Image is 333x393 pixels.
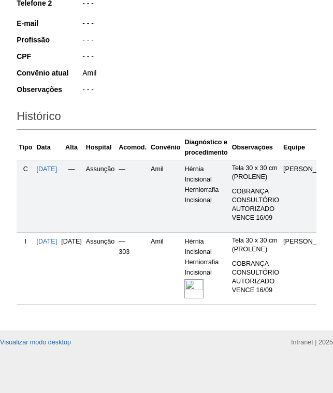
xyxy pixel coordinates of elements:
[84,232,117,305] td: Assunção
[17,18,81,28] div: E-mail
[81,68,316,81] div: Amil
[232,187,279,222] p: COBRANÇA CONSULTÓRIO AUTORIZADO VENCE 16/09
[81,51,316,64] div: - - -
[17,35,81,45] div: Profissão
[37,165,57,173] a: [DATE]
[230,135,281,160] th: Observações
[84,160,117,232] td: Assunção
[232,260,279,295] p: COBRANÇA CONSULTÓRIO AUTORIZADO VENCE 16/09
[291,337,333,347] div: Intranet | 2025
[17,51,81,62] div: CPF
[81,18,316,31] div: - - -
[182,135,229,160] th: Diagnóstico e procedimento
[182,232,229,305] td: Hérnia Incisional Herniorrafia Incisional
[17,84,81,95] div: Observações
[59,160,84,232] td: —
[182,160,229,232] td: Hérnia Incisional Herniorrafia Incisional
[81,84,316,97] div: - - -
[19,236,32,247] div: I
[17,68,81,78] div: Convênio atual
[35,135,60,160] th: Data
[117,135,149,160] th: Acomod.
[117,232,149,305] td: — 303
[17,106,316,130] h2: Histórico
[59,135,84,160] th: Alta
[232,236,279,254] p: Tela 30 x 30 cm (PROLENE)
[17,135,34,160] th: Tipo
[81,35,316,48] div: - - -
[149,135,182,160] th: Convênio
[61,238,82,245] span: [DATE]
[149,160,182,232] td: Amil
[37,238,57,245] a: [DATE]
[232,164,279,182] p: Tela 30 x 30 cm (PROLENE)
[84,135,117,160] th: Hospital
[19,164,32,174] div: C
[149,232,182,305] td: Amil
[117,160,149,232] td: —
